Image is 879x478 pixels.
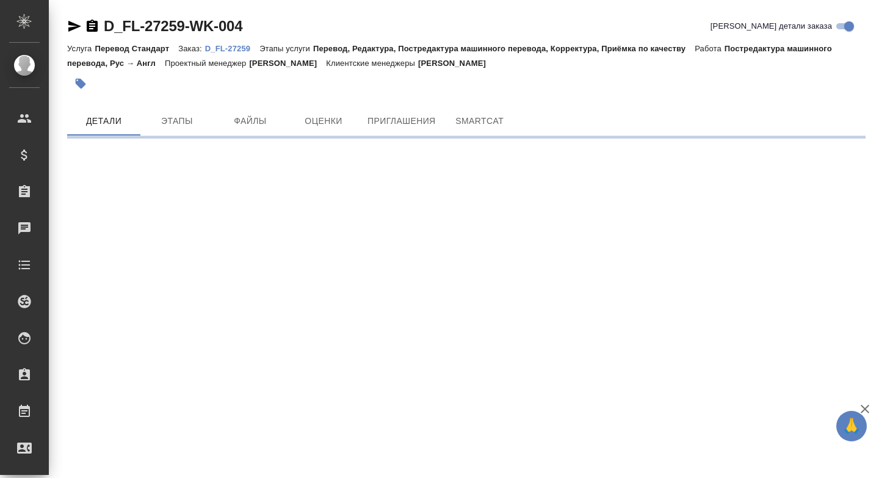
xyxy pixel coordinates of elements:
span: Файлы [221,114,280,129]
a: D_FL-27259-WK-004 [104,18,242,34]
p: Заказ: [178,44,204,53]
span: 🙏 [841,413,862,439]
p: [PERSON_NAME] [249,59,326,68]
p: Перевод, Редактура, Постредактура машинного перевода, Корректура, Приёмка по качеству [313,44,695,53]
p: Клиентские менеджеры [326,59,418,68]
p: D_FL-27259 [205,44,259,53]
p: Перевод Стандарт [95,44,178,53]
span: Оценки [294,114,353,129]
button: Добавить тэг [67,70,94,97]
p: Проектный менеджер [165,59,249,68]
p: Этапы услуги [259,44,313,53]
p: Работа [695,44,725,53]
p: [PERSON_NAME] [418,59,495,68]
span: SmartCat [450,114,509,129]
button: Скопировать ссылку для ЯМессенджера [67,19,82,34]
span: [PERSON_NAME] детали заказа [711,20,832,32]
button: 🙏 [836,411,867,441]
span: Приглашения [367,114,436,129]
p: Услуга [67,44,95,53]
span: Детали [74,114,133,129]
span: Этапы [148,114,206,129]
a: D_FL-27259 [205,43,259,53]
button: Скопировать ссылку [85,19,99,34]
